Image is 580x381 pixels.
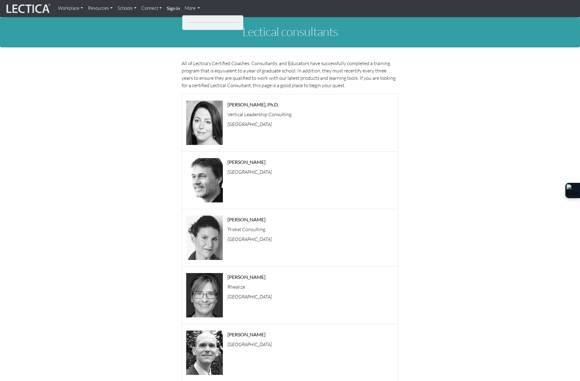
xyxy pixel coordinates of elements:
[121,25,459,38] h1: Lectical consultants
[186,216,223,260] img: Bridget Blackford
[5,3,51,14] img: lecticalive
[186,273,223,317] img: Dona Baker
[139,2,164,14] a: Connect
[227,102,279,107] strong: [PERSON_NAME], Ph.D.
[182,2,203,14] a: More
[227,227,398,232] p: Triskel Consulting
[227,216,266,222] strong: [PERSON_NAME]
[186,101,223,145] img: Rebecca Andree
[186,331,223,375] img: Zachary Van Rossum
[227,169,272,175] i: [GEOGRAPHIC_DATA]
[167,6,180,11] strong: Sign in
[56,2,85,14] a: Workplace
[115,2,139,14] a: Schools
[227,274,266,280] strong: [PERSON_NAME]
[227,341,272,347] i: [GEOGRAPHIC_DATA]
[186,158,223,202] img: Kristian Merkoll
[567,184,579,197] img: Extension Icon
[227,112,398,117] p: Vertical Leadership Consulting
[227,294,272,300] i: [GEOGRAPHIC_DATA]
[85,2,115,14] a: Resources
[227,121,272,127] i: [GEOGRAPHIC_DATA]
[227,236,272,242] i: [GEOGRAPHIC_DATA]
[164,2,182,15] a: Sign in
[182,60,398,89] p: All of Lectica's Certified Coaches, Consultants, and Educators have successfully completed a trai...
[227,331,266,337] strong: [PERSON_NAME]
[227,159,266,165] strong: [PERSON_NAME]
[227,284,398,289] p: Rhealize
